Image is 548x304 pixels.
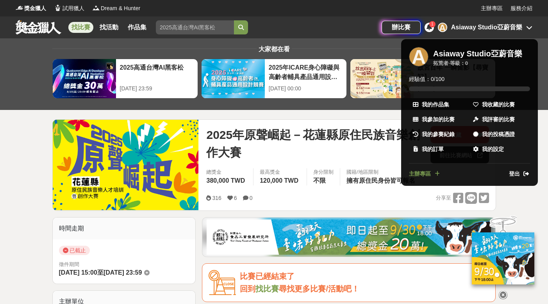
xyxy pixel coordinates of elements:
[422,101,449,109] span: 我的作品集
[409,97,469,112] a: 我的作品集
[382,21,421,34] a: 辦比賽
[409,170,441,178] a: 主辦專區
[409,127,469,141] a: 我的參賽紀錄
[482,101,515,109] span: 我收藏的比賽
[509,170,530,178] a: 登出
[433,59,448,67] div: 拓荒者
[482,130,515,139] span: 我的投稿憑證
[409,142,469,156] a: 我的訂單
[450,59,468,67] div: 等級： 0
[422,145,444,153] span: 我的訂單
[433,49,522,58] div: Asiaway Studio亞蔚音樂
[448,59,450,67] span: ·
[482,145,504,153] span: 我的設定
[472,232,534,284] img: ff197300-f8ee-455f-a0ae-06a3645bc375.jpg
[469,112,530,126] a: 我評審的比賽
[469,127,530,141] a: 我的投稿憑證
[431,22,434,26] span: 1
[422,130,455,139] span: 我的參賽紀錄
[409,170,431,178] span: 主辦專區
[509,170,520,178] span: 登出
[409,112,469,126] a: 我參加的比賽
[469,97,530,112] a: 我收藏的比賽
[409,75,444,83] span: 經驗值： 0 / 100
[482,115,515,124] span: 我評審的比賽
[409,47,428,67] div: A
[469,142,530,156] a: 我的設定
[422,115,455,124] span: 我參加的比賽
